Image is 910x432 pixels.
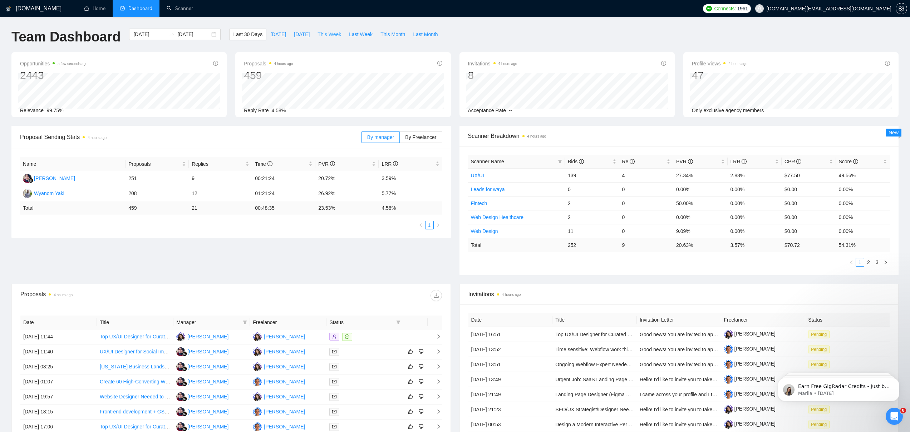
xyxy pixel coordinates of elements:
[126,201,189,215] td: 459
[419,409,424,414] span: dislike
[252,171,315,186] td: 00:21:24
[568,159,584,164] span: Bids
[555,422,673,427] a: Design a Modern Interactive Personal Brand Website
[176,378,228,384] a: RH[PERSON_NAME]
[836,210,890,224] td: 0.00%
[856,258,864,267] li: 1
[318,30,341,38] span: This Week
[836,238,890,252] td: 54.31 %
[692,59,748,68] span: Profile Views
[46,108,63,113] span: 99.75%
[315,171,379,186] td: 20.72%
[318,161,335,167] span: PVR
[264,363,305,371] div: [PERSON_NAME]
[417,392,426,401] button: dislike
[724,390,733,399] img: c1HiYZJLYaSzooXHOeWCz3hTd5Ht9aZYjlyY1rp-klCMEt8U_S66z40Q882I276L5Y
[176,407,185,416] img: RH
[724,420,733,429] img: c1TvrDEnT2cRyVJWuaGrBp4vblnH3gAhIHj-0WWF6XgB1-1I-LIFv2h85ylRMVt1qP
[126,186,189,201] td: 208
[468,131,890,140] span: Scanner Breakdown
[737,5,748,13] span: 1961
[133,30,166,38] input: Start date
[426,221,433,229] a: 1
[176,392,185,401] img: RH
[673,210,728,224] td: 0.00%
[724,391,776,397] a: [PERSON_NAME]
[556,156,564,167] span: filter
[873,258,881,267] li: 3
[315,201,379,215] td: 23.53 %
[31,20,123,28] p: Earn Free GigRadar Credits - Just by Sharing Your Story! 💬 Want more credits for sending proposal...
[267,161,272,166] span: info-circle
[58,62,87,66] time: a few seconds ago
[836,196,890,210] td: 0.00%
[244,108,269,113] span: Reply Rate
[126,157,189,171] th: Proposals
[619,210,674,224] td: 0
[865,258,872,266] a: 2
[839,159,858,164] span: Score
[431,290,442,301] button: download
[189,171,252,186] td: 9
[315,186,379,201] td: 26.92%
[253,348,305,354] a: R[PERSON_NAME]
[176,348,228,354] a: RH[PERSON_NAME]
[182,366,187,371] img: gigradar-bm.png
[808,346,830,353] span: Pending
[661,61,666,66] span: info-circle
[619,224,674,238] td: 0
[757,6,762,11] span: user
[176,332,185,341] img: R
[836,182,890,196] td: 0.00%
[619,182,674,196] td: 0
[253,362,262,371] img: R
[555,332,715,337] a: Top UX/UI Designer for Curated Web Directory MVP (Desktop & Mobile)
[782,238,836,252] td: $ 70.72
[714,5,736,13] span: Connects:
[229,29,266,40] button: Last 30 Days
[11,15,132,39] div: message notification from Mariia, 1w ago. Earn Free GigRadar Credits - Just by Sharing Your Story...
[784,159,801,164] span: CPR
[864,258,873,267] li: 2
[20,201,126,215] td: Total
[419,223,423,227] span: left
[434,221,442,229] li: Next Page
[406,392,415,401] button: like
[177,30,210,38] input: End date
[417,407,426,416] button: dislike
[189,201,252,215] td: 21
[728,238,782,252] td: 3.57 %
[673,168,728,182] td: 27.34%
[406,362,415,371] button: like
[255,161,272,167] span: Time
[187,393,228,401] div: [PERSON_NAME]
[836,224,890,238] td: 0.00%
[555,392,651,397] a: Landing Page Designer (Figma + Webflow)
[873,258,881,266] a: 3
[471,200,487,206] a: Fintech
[23,190,64,196] a: WYWyanom Yaki
[253,347,262,356] img: R
[176,422,185,431] img: RH
[885,61,890,66] span: info-circle
[724,345,733,354] img: c1HiYZJLYaSzooXHOeWCz3hTd5Ht9aZYjlyY1rp-klCMEt8U_S66z40Q882I276L5Y
[471,159,504,164] span: Scanner Name
[253,363,305,369] a: R[PERSON_NAME]
[176,408,228,414] a: RH[PERSON_NAME]
[555,347,651,352] a: Time sensitive: Webflow work this weekend
[565,238,619,252] td: 252
[176,362,185,371] img: RH
[187,348,228,356] div: [PERSON_NAME]
[264,423,305,431] div: [PERSON_NAME]
[706,6,712,11] img: upwork-logo.png
[128,160,181,168] span: Proposals
[126,171,189,186] td: 251
[100,379,215,384] a: Create 60 High-Converting Webflow Landing Pages
[724,330,733,339] img: c1TvrDEnT2cRyVJWuaGrBp4vblnH3gAhIHj-0WWF6XgB1-1I-LIFv2h85ylRMVt1qP
[332,394,336,399] span: mail
[417,422,426,431] button: dislike
[782,210,836,224] td: $0.00
[405,134,436,140] span: By Freelancer
[382,161,398,167] span: LRR
[182,351,187,356] img: gigradar-bm.png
